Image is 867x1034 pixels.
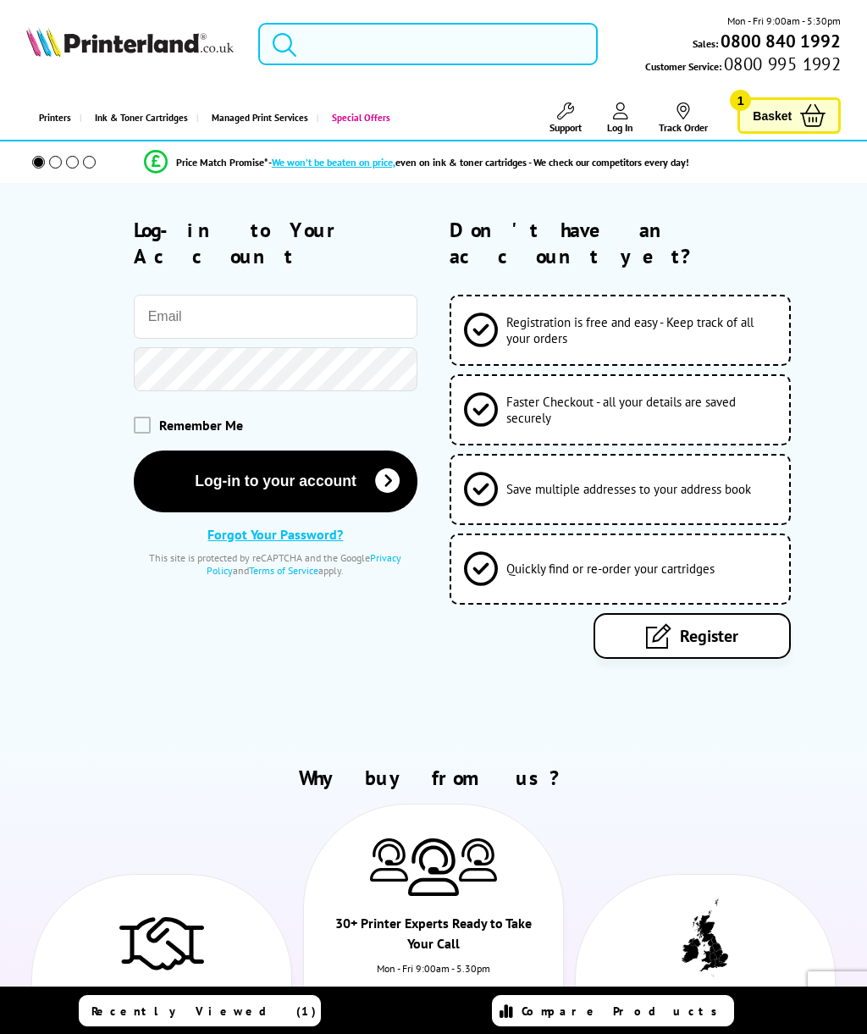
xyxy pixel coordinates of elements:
a: Basket 1 [737,97,841,134]
a: Log In [607,102,633,134]
a: Support [549,102,582,134]
a: Printerland Logo [26,27,234,60]
span: Recently Viewed (1) [91,1004,317,1019]
h2: Log-in to Your Account [134,217,418,269]
span: Compare Products [522,1004,726,1019]
span: 0800 995 1992 [721,56,841,72]
span: Sales: [693,36,718,52]
div: 30+ Printer Experts Ready to Take Your Call [330,913,538,962]
a: Terms of Service [249,564,318,577]
a: Special Offers [317,97,399,140]
span: Support [549,121,582,134]
span: Basket [753,104,792,127]
a: Ink & Toner Cartridges [80,97,196,140]
a: Track Order [659,102,708,134]
span: Register [680,625,738,647]
span: Remember Me [159,417,243,434]
a: Register [594,613,791,659]
a: Forgot Your Password? [207,526,343,543]
span: Quickly find or re-order your cartridges [506,561,715,577]
img: Printer Experts [370,838,408,882]
a: Privacy Policy [207,551,401,577]
span: Customer Service: [645,56,841,75]
span: Mon - Fri 9:00am - 5:30pm [727,13,841,29]
span: Ink & Toner Cartridges [95,97,188,140]
a: 0800 840 1992 [718,33,841,49]
span: We won’t be beaten on price, [272,156,395,169]
li: modal_Promise [8,147,825,177]
h2: Don't have an account yet? [450,217,829,269]
button: Log-in to your account [134,451,418,512]
a: Compare Products [492,995,733,1026]
span: 1 [730,90,751,111]
div: - even on ink & toner cartridges - We check our competitors every day! [268,156,689,169]
b: 0800 840 1992 [721,30,841,53]
img: Printerland Logo [26,27,234,57]
a: Printers [26,97,80,140]
div: Mon - Fri 9:00am - 5.30pm [304,962,563,992]
img: Printer Experts [459,838,497,882]
img: Trusted Service [119,909,204,976]
a: Recently Viewed (1) [79,995,320,1026]
img: Printer Experts [408,838,459,897]
a: Managed Print Services [196,97,317,140]
span: Log In [607,121,633,134]
div: This site is protected by reCAPTCHA and the Google and apply. [134,551,418,577]
h2: Why buy from us? [26,765,842,791]
span: Save multiple addresses to your address book [506,481,751,497]
span: Registration is free and easy - Keep track of all your orders [506,314,776,346]
span: Price Match Promise* [176,156,268,169]
input: Email [134,295,418,339]
img: UK tax payer [682,899,728,976]
span: Faster Checkout - all your details are saved securely [506,394,776,426]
